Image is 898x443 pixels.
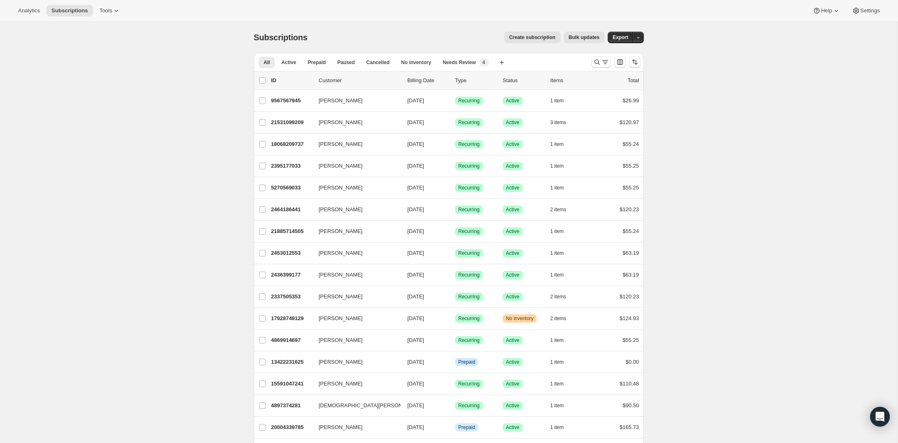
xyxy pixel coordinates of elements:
span: Recurring [458,272,480,278]
span: [PERSON_NAME] [319,118,363,127]
button: 2 items [550,291,575,302]
span: $55.25 [622,185,639,191]
button: 1 item [550,247,573,259]
span: $55.25 [622,337,639,343]
span: Recurring [458,250,480,256]
span: [PERSON_NAME] [319,336,363,344]
div: 21531099209[PERSON_NAME][DATE]SuccessRecurringSuccessActive3 items$120.97 [271,117,639,128]
button: 1 item [550,138,573,150]
button: Analytics [13,5,45,16]
p: 2436399177 [271,271,312,279]
span: Active [506,119,519,126]
span: 2 items [550,315,566,322]
button: [PERSON_NAME] [314,203,396,216]
span: $63.19 [622,250,639,256]
div: 18068209737[PERSON_NAME][DATE]SuccessRecurringSuccessActive1 item$55.24 [271,138,639,150]
span: $90.50 [622,402,639,408]
button: Customize table column order and visibility [614,56,626,68]
button: [PERSON_NAME] [314,421,396,434]
span: [PERSON_NAME] [319,358,363,366]
button: Create new view [495,57,508,68]
div: 20004339785[PERSON_NAME][DATE]InfoPrepaidSuccessActive1 item$165.73 [271,422,639,433]
span: 1 item [550,424,564,431]
span: Paused [337,59,355,66]
p: 4897374281 [271,401,312,410]
button: Settings [847,5,885,16]
button: 1 item [550,335,573,346]
span: [PERSON_NAME] [319,162,363,170]
span: Help [821,7,832,14]
div: 13422231625[PERSON_NAME][DATE]InfoPrepaidSuccessActive1 item$0.00 [271,356,639,368]
span: Bulk updates [569,34,599,41]
p: Customer [319,76,401,85]
span: $26.99 [622,97,639,104]
span: [PERSON_NAME] [319,140,363,148]
span: Subscriptions [51,7,88,14]
span: Active [506,185,519,191]
span: Active [506,250,519,256]
button: 2 items [550,313,575,324]
span: Recurring [458,293,480,300]
span: Active [506,359,519,365]
span: [PERSON_NAME] [319,249,363,257]
span: $124.93 [620,315,639,321]
button: 1 item [550,400,573,411]
button: [PERSON_NAME] [314,268,396,281]
div: 4897374281[DEMOGRAPHIC_DATA][PERSON_NAME][DATE]SuccessRecurringSuccessActive1 item$90.50 [271,400,639,411]
p: 15591047241 [271,380,312,388]
span: $55.25 [622,163,639,169]
span: $63.19 [622,272,639,278]
div: 17928749129[PERSON_NAME][DATE]SuccessRecurringWarningNo inventory2 items$124.93 [271,313,639,324]
div: Items [550,76,591,85]
span: $165.73 [620,424,639,430]
span: [DATE] [407,97,424,104]
div: 5270569033[PERSON_NAME][DATE]SuccessRecurringSuccessActive1 item$55.25 [271,182,639,194]
button: [PERSON_NAME] [314,116,396,129]
span: $0.00 [625,359,639,365]
button: [PERSON_NAME] [314,355,396,369]
span: [DATE] [407,337,424,343]
button: 1 item [550,356,573,368]
span: Active [506,424,519,431]
span: Active [506,402,519,409]
div: 2395177033[PERSON_NAME][DATE]SuccessRecurringSuccessActive1 item$55.25 [271,160,639,172]
span: Recurring [458,381,480,387]
div: 2453012553[PERSON_NAME][DATE]SuccessRecurringSuccessActive1 item$63.19 [271,247,639,259]
div: 2464186441[PERSON_NAME][DATE]SuccessRecurringSuccessActive2 items$120.23 [271,204,639,215]
p: 21531099209 [271,118,312,127]
span: [DATE] [407,163,424,169]
span: 1 item [550,359,564,365]
span: 3 items [550,119,566,126]
span: [DATE] [407,272,424,278]
div: 2436399177[PERSON_NAME][DATE]SuccessRecurringSuccessActive1 item$63.19 [271,269,639,281]
button: [DEMOGRAPHIC_DATA][PERSON_NAME] [314,399,396,412]
div: 4869914697[PERSON_NAME][DATE]SuccessRecurringSuccessActive1 item$55.25 [271,335,639,346]
span: Active [506,228,519,235]
span: [DATE] [407,185,424,191]
span: [DATE] [407,315,424,321]
span: Recurring [458,141,480,148]
div: 2337505353[PERSON_NAME][DATE]SuccessRecurringSuccessActive2 items$120.23 [271,291,639,302]
div: 21885714505[PERSON_NAME][DATE]SuccessRecurringSuccessActive1 item$55.24 [271,226,639,237]
span: 1 item [550,381,564,387]
span: 1 item [550,402,564,409]
span: Create subscription [509,34,556,41]
button: Help [808,5,845,16]
button: 1 item [550,378,573,390]
button: [PERSON_NAME] [314,159,396,173]
p: 2464186441 [271,205,312,214]
span: 2 items [550,293,566,300]
button: 1 item [550,160,573,172]
span: 1 item [550,337,564,344]
span: [DATE] [407,141,424,147]
span: Subscriptions [254,33,308,42]
span: Recurring [458,163,480,169]
span: Recurring [458,228,480,235]
span: 1 item [550,250,564,256]
div: 15591047241[PERSON_NAME][DATE]SuccessRecurringSuccessActive1 item$110.48 [271,378,639,390]
div: Open Intercom Messenger [870,407,890,427]
span: No inventory [506,315,533,322]
button: 3 items [550,117,575,128]
span: 1 item [550,163,564,169]
button: Search and filter results [591,56,611,68]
